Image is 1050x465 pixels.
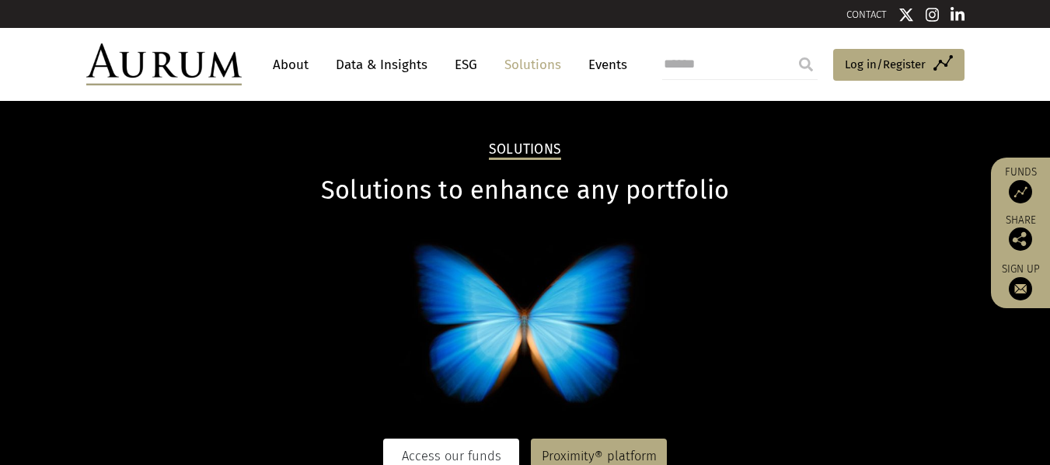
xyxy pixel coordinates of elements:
[999,215,1042,251] div: Share
[999,165,1042,203] a: Funds
[1009,227,1032,251] img: Share this post
[845,55,926,74] span: Log in/Register
[926,7,940,23] img: Instagram icon
[790,49,822,80] input: Submit
[265,50,316,79] a: About
[328,50,435,79] a: Data & Insights
[1009,277,1032,300] img: Sign up to our newsletter
[489,141,561,160] h2: Solutions
[898,7,914,23] img: Twitter icon
[497,50,569,79] a: Solutions
[999,262,1042,300] a: Sign up
[447,50,485,79] a: ESG
[86,43,242,85] img: Aurum
[86,175,965,206] h1: Solutions to enhance any portfolio
[951,7,965,23] img: Linkedin icon
[1009,180,1032,203] img: Access Funds
[846,9,887,20] a: CONTACT
[581,50,627,79] a: Events
[833,49,965,82] a: Log in/Register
